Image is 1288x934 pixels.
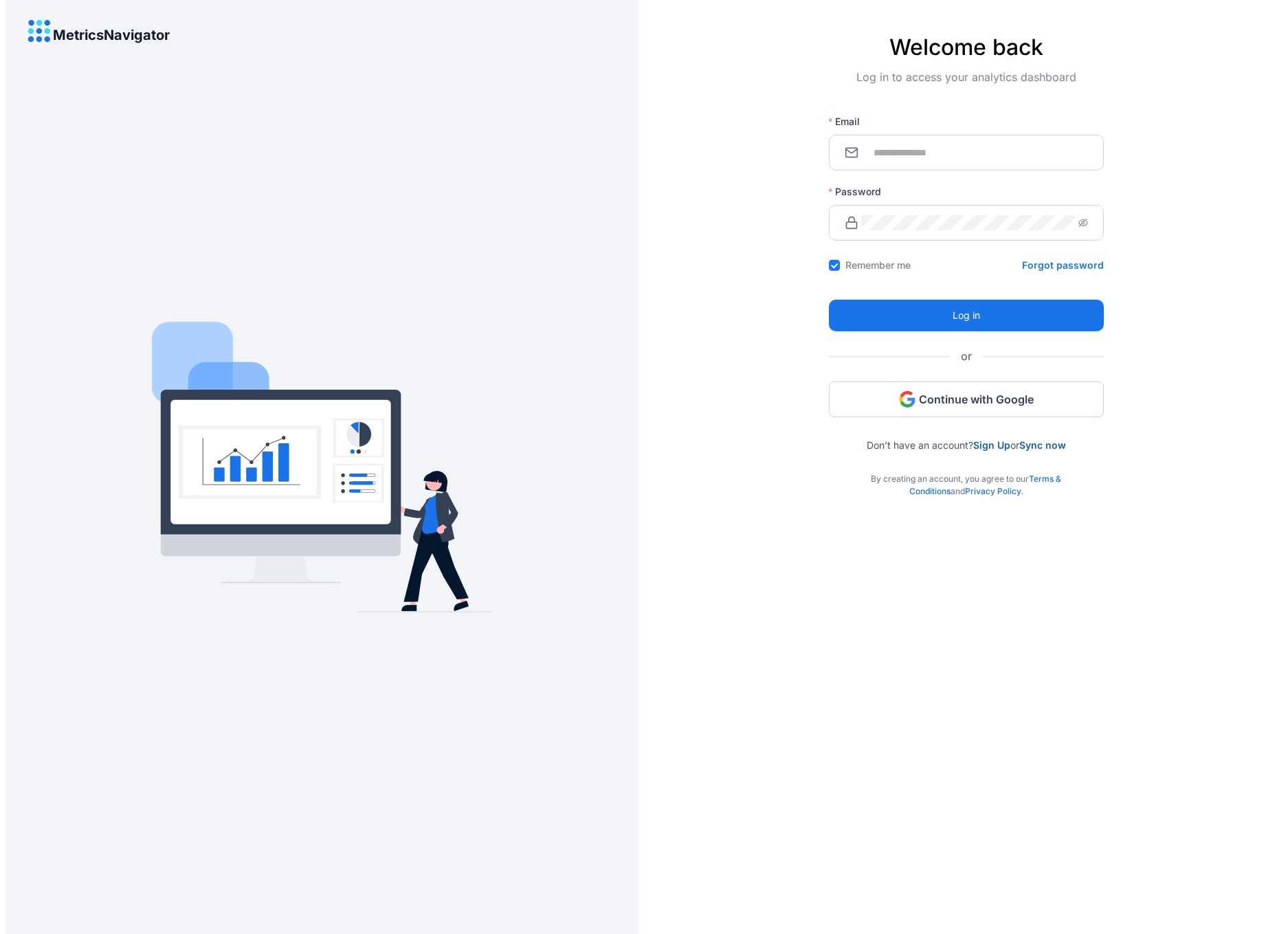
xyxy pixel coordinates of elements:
[829,34,1104,60] h4: Welcome back
[1019,439,1066,451] a: Sync now
[53,27,170,43] h4: MetricsNavigator
[919,392,1034,407] span: Continue with Google
[840,258,916,272] span: Remember me
[861,145,1088,160] input: Email
[953,308,980,323] span: Log in
[1078,218,1088,227] span: eye-invisible
[829,115,869,129] label: Email
[973,439,1010,451] a: Sign Up
[829,69,1104,107] div: Log in to access your analytics dashboard
[829,417,1104,451] div: Don’t have an account? or
[829,300,1104,331] button: Log in
[829,451,1104,498] div: By creating an account, you agree to our and .
[1022,258,1104,272] a: Forgot password
[861,215,1076,230] input: Password
[965,486,1021,496] a: Privacy Policy
[829,185,891,199] label: Password
[950,348,983,365] span: or
[829,381,1104,417] button: Continue with Google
